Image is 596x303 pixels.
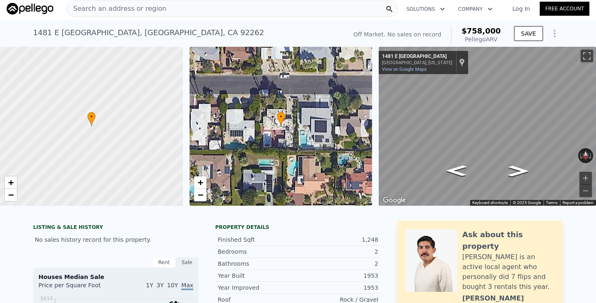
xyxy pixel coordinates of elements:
img: Google [381,195,408,206]
path: Go East, E San Jacinto Way [437,163,476,179]
div: Property details [215,224,381,231]
span: Max [181,282,193,290]
div: Rent [152,257,175,268]
div: Price per Square Foot [38,281,116,294]
div: Houses Median Sale [38,273,193,281]
a: Zoom in [194,176,207,189]
span: − [8,190,14,200]
tspan: $614 [40,296,53,301]
button: SAVE [514,26,543,41]
span: 10Y [167,282,178,289]
div: 1953 [298,272,378,280]
button: Toggle fullscreen view [581,50,593,62]
a: Zoom out [194,189,207,201]
span: − [197,190,203,200]
a: Zoom out [5,189,17,201]
button: Rotate counterclockwise [578,148,583,163]
div: 2 [298,260,378,268]
div: 1481 E [GEOGRAPHIC_DATA] , [GEOGRAPHIC_DATA] , CA 92262 [33,27,264,38]
span: • [87,113,96,120]
span: + [8,177,14,188]
span: 3Y [156,282,163,289]
div: LISTING & SALE HISTORY [33,224,199,232]
span: • [277,113,285,120]
a: Open this area in Google Maps (opens a new window) [381,195,408,206]
button: Zoom out [579,185,592,197]
a: Free Account [540,2,589,16]
button: Rotate clockwise [589,148,594,163]
path: Go West, E San Jacinto Way [499,163,538,179]
div: Year Built [218,272,298,280]
div: Finished Sqft [218,236,298,244]
div: Pellego ARV [461,35,501,43]
span: 1Y [146,282,153,289]
img: Pellego [7,3,53,14]
div: Map [379,47,596,206]
a: View on Google Maps [382,67,427,72]
div: [PERSON_NAME] is an active local agent who personally did 7 flips and bought 3 rentals this year. [462,252,555,292]
div: [GEOGRAPHIC_DATA], [US_STATE] [382,60,452,65]
button: Show Options [546,25,563,42]
span: $758,000 [461,26,501,35]
button: Keyboard shortcuts [472,200,508,206]
span: © 2025 Google [513,200,541,205]
span: Search an address or region [67,4,166,14]
button: Solutions [400,2,452,17]
div: • [87,112,96,126]
div: Off Market. No sales on record [353,30,441,38]
div: No sales history record for this property. [33,232,199,247]
button: Zoom in [579,172,592,184]
div: Bedrooms [218,248,298,256]
div: • [277,112,285,126]
div: Year Improved [218,284,298,292]
a: Terms (opens in new tab) [546,200,558,205]
a: Report a problem [562,200,594,205]
div: Sale [175,257,199,268]
div: 1953 [298,284,378,292]
div: 1481 E [GEOGRAPHIC_DATA] [382,53,452,60]
div: 2 [298,248,378,256]
div: Ask about this property [462,229,555,252]
a: Show location on map [459,58,465,67]
div: Street View [379,47,596,206]
a: Log In [502,5,540,13]
a: Zoom in [5,176,17,189]
button: Reset the view [582,148,589,163]
span: + [197,177,203,188]
div: Bathrooms [218,260,298,268]
div: 1,248 [298,236,378,244]
button: Company [452,2,499,17]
